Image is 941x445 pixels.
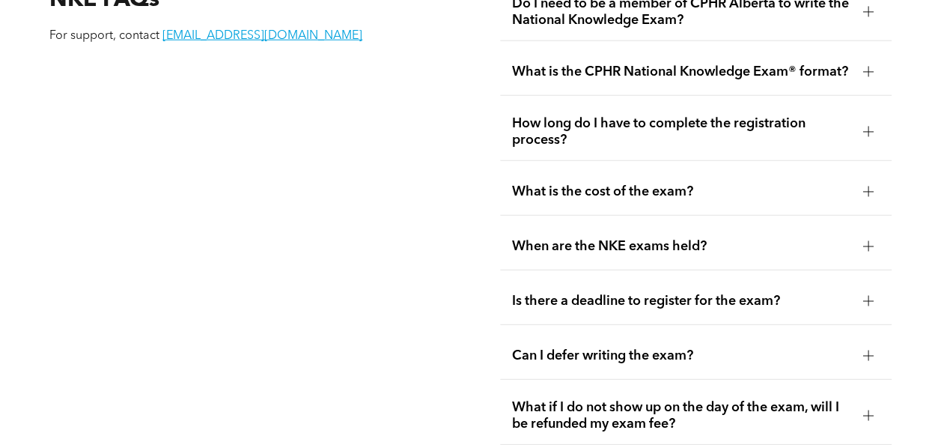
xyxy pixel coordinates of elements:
[512,348,851,364] span: Can I defer writing the exam?
[512,115,851,148] span: How long do I have to complete the registration process?
[49,30,159,42] span: For support, contact
[512,64,851,80] span: What is the CPHR National Knowledge Exam® format?
[512,238,851,255] span: When are the NKE exams held?
[512,184,851,200] span: What is the cost of the exam?
[512,293,851,309] span: Is there a deadline to register for the exam?
[512,399,851,432] span: What if I do not show up on the day of the exam, will I be refunded my exam fee?
[162,30,362,42] a: [EMAIL_ADDRESS][DOMAIN_NAME]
